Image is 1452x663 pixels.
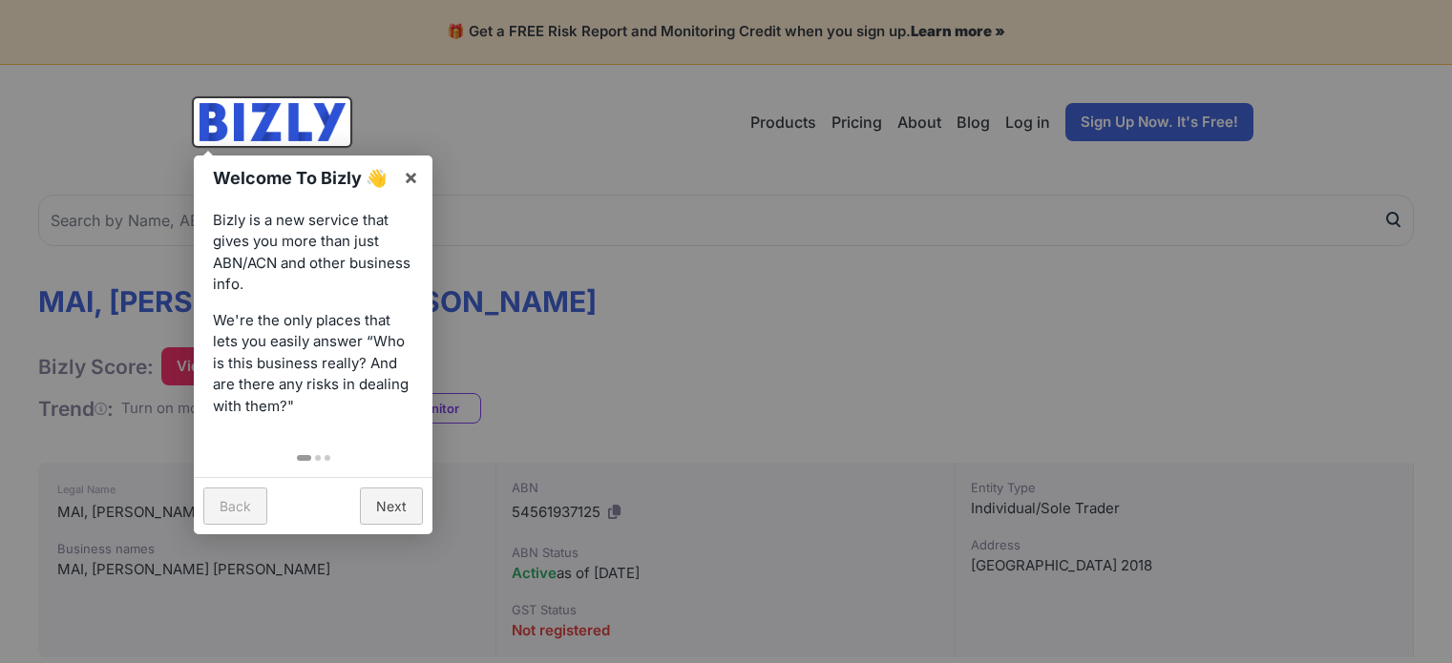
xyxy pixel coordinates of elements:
h1: Welcome To Bizly 👋 [213,165,393,191]
a: × [389,155,432,198]
a: Next [360,487,423,525]
p: Bizly is a new service that gives you more than just ABN/ACN and other business info. [213,210,413,296]
p: We're the only places that lets you easily answer “Who is this business really? And are there any... [213,310,413,418]
a: Back [203,487,267,525]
